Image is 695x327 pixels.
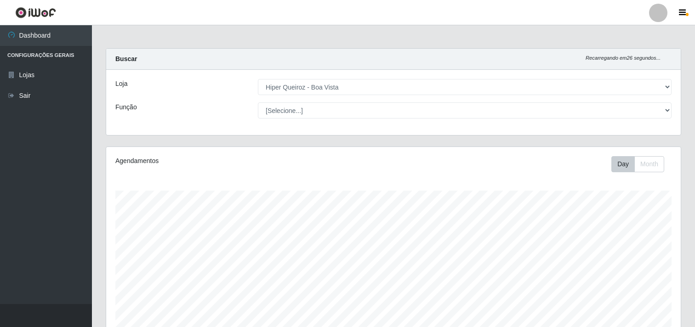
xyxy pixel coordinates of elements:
label: Loja [115,79,127,89]
label: Função [115,102,137,112]
img: CoreUI Logo [15,7,56,18]
div: Agendamentos [115,156,339,166]
button: Month [634,156,664,172]
button: Day [611,156,635,172]
i: Recarregando em 26 segundos... [586,55,661,61]
div: Toolbar with button groups [611,156,672,172]
div: First group [611,156,664,172]
strong: Buscar [115,55,137,62]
